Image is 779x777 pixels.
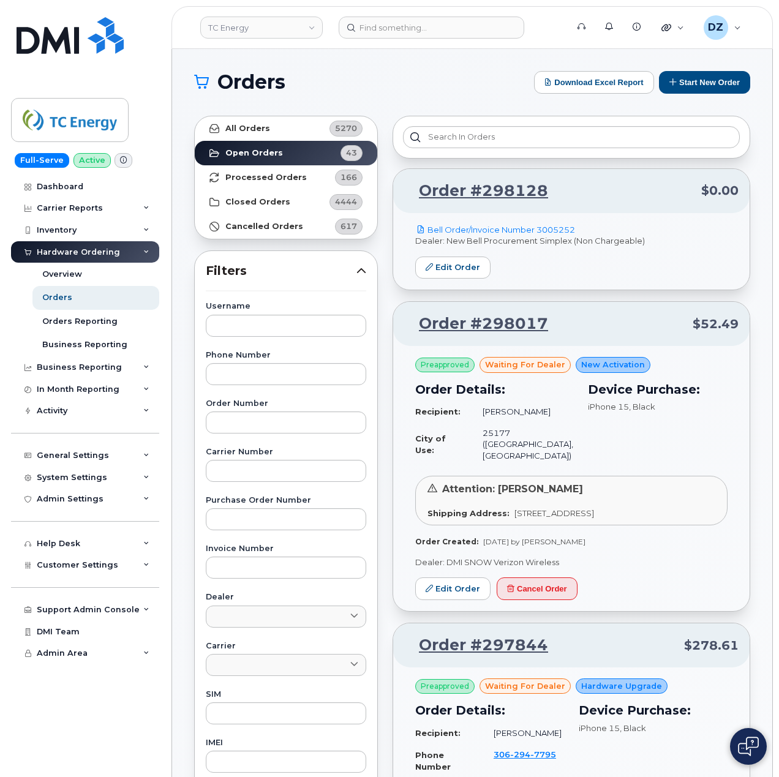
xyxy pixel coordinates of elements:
span: Preapproved [421,681,469,692]
span: [STREET_ADDRESS] [514,508,594,518]
span: iPhone 15 [579,723,620,733]
span: 7795 [530,749,556,759]
span: $52.49 [693,315,739,333]
a: Edit Order [415,257,491,279]
span: Filters [206,262,356,280]
span: , Black [629,402,655,411]
p: Dealer: DMI SNOW Verizon Wireless [415,557,728,568]
h3: Device Purchase: [588,380,728,399]
a: 3062947795 [494,749,556,771]
strong: Recipient: [415,728,461,738]
strong: All Orders [225,124,270,133]
a: Order #298017 [404,313,548,335]
span: 306 [494,749,556,759]
td: [PERSON_NAME] [472,401,573,422]
h3: Device Purchase: [579,701,728,719]
label: Order Number [206,400,366,408]
label: IMEI [206,739,366,747]
h3: Order Details: [415,380,573,399]
strong: Open Orders [225,148,283,158]
strong: Cancelled Orders [225,222,303,231]
a: Order #298128 [404,180,548,202]
label: Phone Number [206,351,366,359]
strong: Order Created: [415,537,478,546]
span: New Activation [581,359,645,370]
img: Open chat [738,737,759,756]
a: Order #297844 [404,634,548,656]
span: 166 [341,171,357,183]
td: [PERSON_NAME] [483,723,564,744]
label: Purchase Order Number [206,497,366,505]
label: Username [206,302,366,310]
button: Start New Order [659,71,750,94]
a: Cancelled Orders617 [195,214,377,239]
span: waiting for dealer [485,359,565,370]
span: $278.61 [684,637,739,655]
a: Processed Orders166 [195,165,377,190]
span: 294 [510,749,530,759]
a: Open Orders43 [195,141,377,165]
span: waiting for dealer [485,680,565,692]
strong: Recipient: [415,407,461,416]
span: 5270 [335,122,357,134]
span: $0.00 [701,182,739,200]
span: Orders [217,73,285,91]
a: All Orders5270 [195,116,377,141]
span: Hardware Upgrade [581,680,662,692]
h3: Order Details: [415,701,564,719]
td: 25177 ([GEOGRAPHIC_DATA], [GEOGRAPHIC_DATA]) [472,422,573,467]
strong: Closed Orders [225,197,290,207]
span: [DATE] by [PERSON_NAME] [483,537,585,546]
span: , Black [620,723,646,733]
p: Dealer: New Bell Procurement Simplex (Non Chargeable) [415,235,728,247]
button: Cancel Order [497,577,578,600]
label: Invoice Number [206,545,366,553]
strong: City of Use: [415,434,446,455]
input: Search in orders [403,126,740,148]
span: iPhone 15 [588,402,629,411]
label: Carrier Number [206,448,366,456]
label: Carrier [206,642,366,650]
a: Edit Order [415,577,491,600]
button: Download Excel Report [534,71,654,94]
span: Preapproved [421,359,469,370]
span: 4444 [335,196,357,208]
strong: Phone Number [415,750,451,771]
strong: Processed Orders [225,173,307,182]
label: Dealer [206,593,366,601]
span: 43 [346,147,357,159]
span: Attention: [PERSON_NAME] [442,483,583,495]
span: 617 [341,220,357,232]
label: SIM [206,691,366,699]
strong: Shipping Address: [427,508,510,518]
a: Closed Orders4444 [195,190,377,214]
a: Bell Order/Invoice Number 3005252 [415,225,575,235]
